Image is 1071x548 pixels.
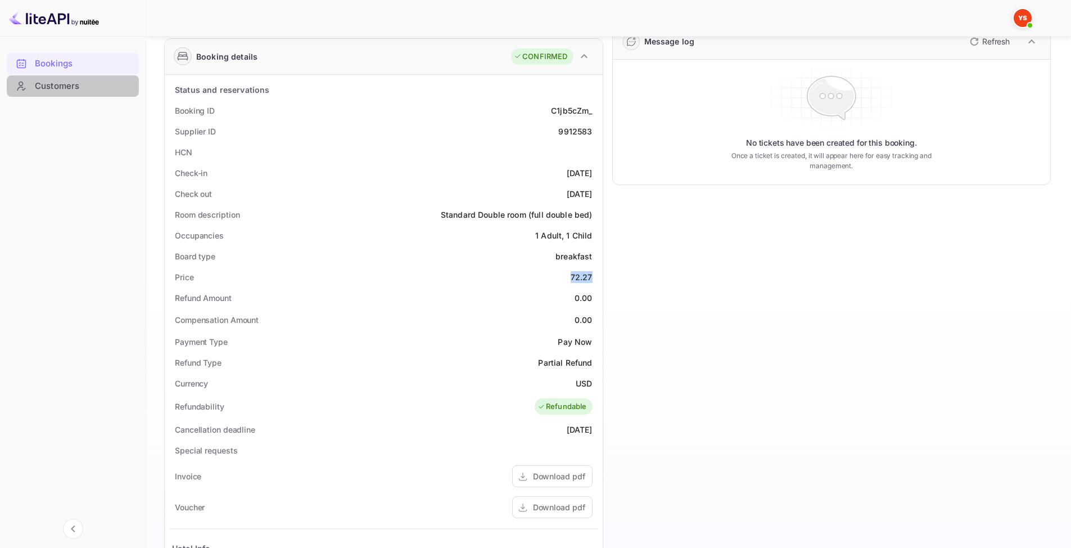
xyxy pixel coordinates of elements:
div: C1jb5cZm_ [551,105,592,116]
div: USD [576,378,592,389]
div: Customers [7,75,139,97]
div: Payment Type [175,336,228,348]
button: Refresh [963,33,1014,51]
div: Partial Refund [538,357,592,369]
img: LiteAPI logo [9,9,99,27]
div: Check-in [175,167,207,179]
div: Download pdf [533,501,585,513]
img: Yandex Support [1014,9,1032,27]
div: Currency [175,378,208,389]
div: HCN [175,146,192,158]
div: Compensation Amount [175,314,259,326]
a: Customers [7,75,139,96]
div: breakfast [555,250,592,262]
div: Cancellation deadline [175,424,255,435]
div: Board type [175,250,215,262]
div: CONFIRMED [514,51,567,62]
div: 0.00 [575,292,593,304]
div: Customers [35,80,133,93]
div: Supplier ID [175,125,216,137]
div: Voucher [175,501,205,513]
div: Bookings [35,57,133,70]
div: Room description [175,209,239,221]
div: [DATE] [567,188,593,200]
p: Refresh [982,35,1010,47]
div: Occupancies [175,230,224,241]
div: Standard Double room (full double bed) [441,209,593,221]
div: Refund Type [175,357,222,369]
div: Price [175,271,194,283]
div: Check out [175,188,212,200]
div: Bookings [7,53,139,75]
div: Refund Amount [175,292,232,304]
div: Refundability [175,401,224,412]
div: [DATE] [567,424,593,435]
p: Once a ticket is created, it will appear here for easy tracking and management. [713,151,949,171]
p: No tickets have been created for this booking. [746,137,917,149]
div: Refundable [537,401,587,412]
div: Pay Now [558,336,592,348]
div: Download pdf [533,470,585,482]
div: 0.00 [575,314,593,326]
div: Message log [644,35,695,47]
div: 9912583 [558,125,592,137]
div: Booking ID [175,105,215,116]
button: Collapse navigation [63,519,83,539]
div: 1 Adult, 1 Child [535,230,592,241]
div: 72.27 [571,271,593,283]
div: Invoice [175,470,201,482]
div: [DATE] [567,167,593,179]
div: Status and reservations [175,84,269,96]
div: Special requests [175,444,237,456]
a: Bookings [7,53,139,74]
div: Booking details [196,51,257,62]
